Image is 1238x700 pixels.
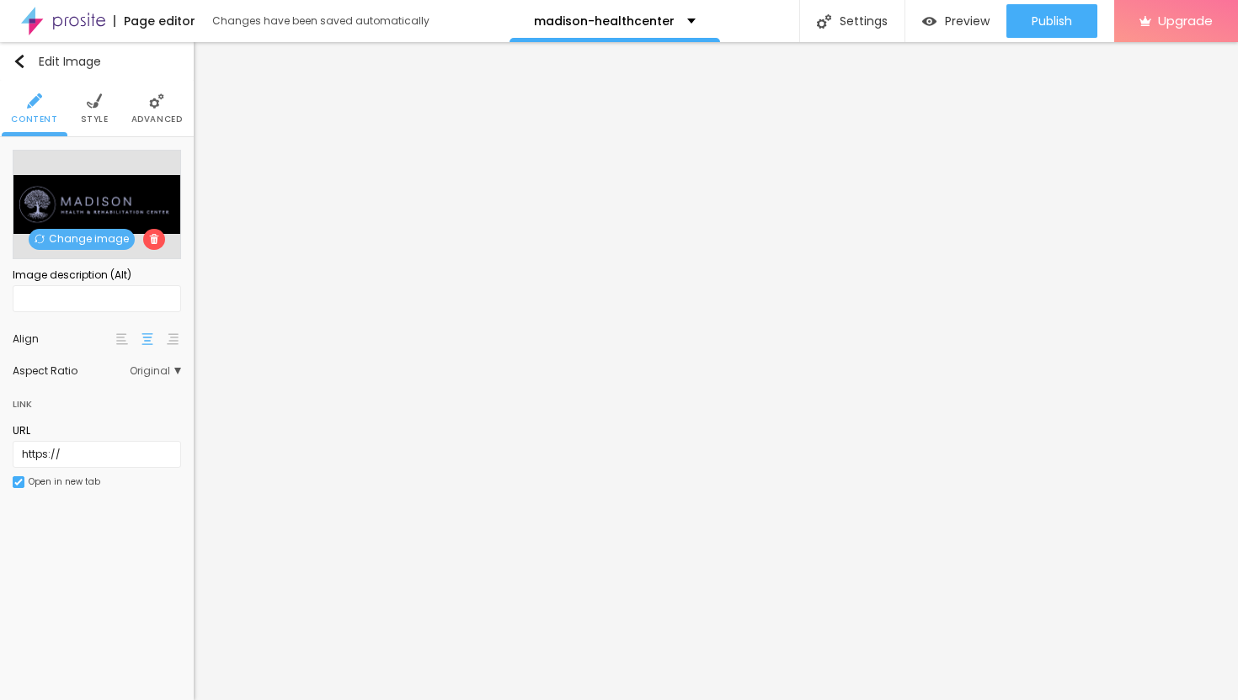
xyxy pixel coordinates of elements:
img: Icone [13,55,26,68]
div: Page editor [114,15,195,27]
img: paragraph-right-align.svg [167,333,179,345]
img: view-1.svg [922,14,937,29]
div: Link [13,384,181,415]
span: Preview [945,14,990,28]
img: Icone [14,478,23,486]
span: Advanced [131,115,183,124]
span: Style [81,115,109,124]
span: Upgrade [1158,13,1213,28]
img: Icone [149,234,159,244]
iframe: Editor [194,42,1238,700]
img: Icone [27,93,42,109]
span: Original [130,366,181,376]
span: Change image [29,229,135,250]
div: Align [13,334,114,344]
div: Open in new tab [29,478,100,486]
img: Icone [87,93,102,109]
div: Edit Image [13,55,101,68]
div: Link [13,395,32,413]
span: Publish [1032,14,1072,28]
img: paragraph-left-align.svg [116,333,128,345]
img: Icone [817,14,831,29]
div: URL [13,423,181,438]
div: Changes have been saved automatically [212,16,430,26]
img: Icone [149,93,164,109]
div: Image description (Alt) [13,268,181,283]
button: Preview [905,4,1006,38]
button: Publish [1006,4,1097,38]
img: paragraph-center-align.svg [141,333,153,345]
p: madison-healthcenter [534,15,675,27]
span: Content [11,115,57,124]
img: Icone [35,234,45,244]
div: Aspect Ratio [13,366,130,376]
